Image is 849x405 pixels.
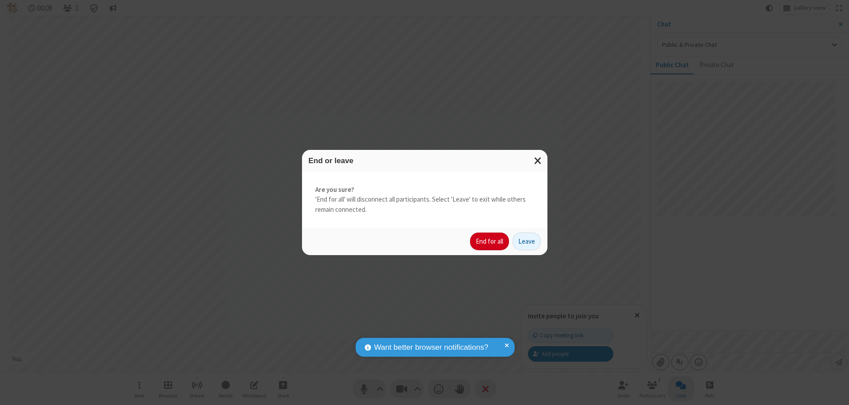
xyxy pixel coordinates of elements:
h3: End or leave [309,157,541,165]
button: End for all [470,233,509,250]
button: Leave [512,233,541,250]
span: Want better browser notifications? [374,342,488,353]
div: 'End for all' will disconnect all participants. Select 'Leave' to exit while others remain connec... [302,172,547,228]
button: Close modal [529,150,547,172]
strong: Are you sure? [315,185,534,195]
